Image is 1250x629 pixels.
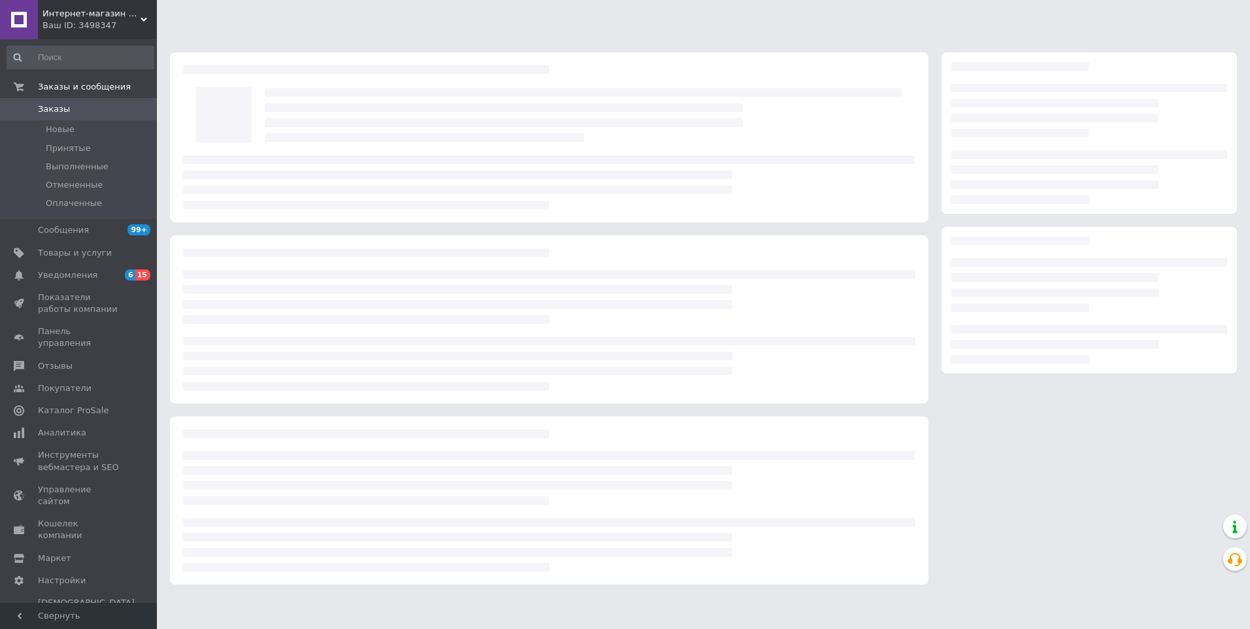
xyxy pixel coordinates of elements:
[38,552,71,564] span: Маркет
[38,326,121,349] span: Панель управления
[38,360,73,372] span: Отзывы
[46,143,91,154] span: Принятые
[38,103,70,115] span: Заказы
[38,484,121,507] span: Управление сайтом
[38,224,89,236] span: Сообщения
[42,8,141,20] span: Интернет-магазин "KRISTALL"
[38,269,97,281] span: Уведомления
[38,382,92,394] span: Покупатели
[46,161,109,173] span: Выполненные
[46,197,102,209] span: Оплаченные
[38,449,121,473] span: Инструменты вебмастера и SEO
[42,20,157,31] div: Ваш ID: 3498347
[135,269,150,280] span: 15
[38,575,86,586] span: Настройки
[38,518,121,541] span: Кошелек компании
[38,81,131,93] span: Заказы и сообщения
[38,427,86,439] span: Аналитика
[7,46,154,69] input: Поиск
[38,247,112,259] span: Товары и услуги
[125,269,135,280] span: 6
[46,179,103,191] span: Отмененные
[127,224,150,235] span: 99+
[38,405,109,416] span: Каталог ProSale
[38,292,121,315] span: Показатели работы компании
[46,124,75,135] span: Новые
